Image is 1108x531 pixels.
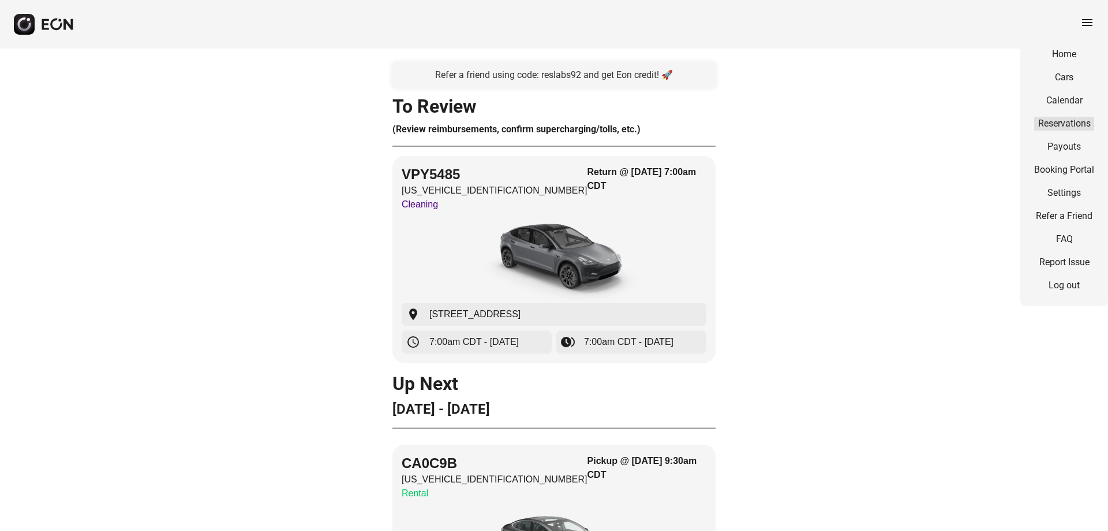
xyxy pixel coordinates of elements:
[561,335,575,349] span: browse_gallery
[1034,70,1094,84] a: Cars
[587,454,706,482] h3: Pickup @ [DATE] 9:30am CDT
[1034,140,1094,154] a: Payouts
[402,184,587,198] p: [US_VEHICLE_IDENTIFICATION_NUMBER]
[429,307,521,321] span: [STREET_ADDRESS]
[392,156,716,363] button: VPY5485[US_VEHICLE_IDENTIFICATION_NUMBER]CleaningReturn @ [DATE] 7:00am CDTcar[STREET_ADDRESS]7:0...
[1034,94,1094,107] a: Calendar
[402,198,587,211] p: Cleaning
[1034,163,1094,177] a: Booking Portal
[467,216,641,303] img: car
[392,377,716,391] h1: Up Next
[392,99,716,113] h1: To Review
[392,62,716,88] a: Refer a friend using code: reslabs92 and get Eon credit! 🚀
[392,400,716,418] h2: [DATE] - [DATE]
[1080,16,1094,29] span: menu
[402,454,587,473] h2: CA0C9B
[1034,279,1094,292] a: Log out
[587,165,706,193] h3: Return @ [DATE] 7:00am CDT
[406,335,420,349] span: schedule
[1034,47,1094,61] a: Home
[1034,232,1094,246] a: FAQ
[402,473,587,487] p: [US_VEHICLE_IDENTIFICATION_NUMBER]
[406,307,420,321] span: location_on
[429,335,519,349] span: 7:00am CDT - [DATE]
[1034,255,1094,269] a: Report Issue
[1034,186,1094,200] a: Settings
[392,122,716,136] h3: (Review reimbursements, confirm supercharging/tolls, etc.)
[402,487,587,500] p: Rental
[402,165,587,184] h2: VPY5485
[584,335,673,349] span: 7:00am CDT - [DATE]
[1034,209,1094,223] a: Refer a Friend
[1034,117,1094,131] a: Reservations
